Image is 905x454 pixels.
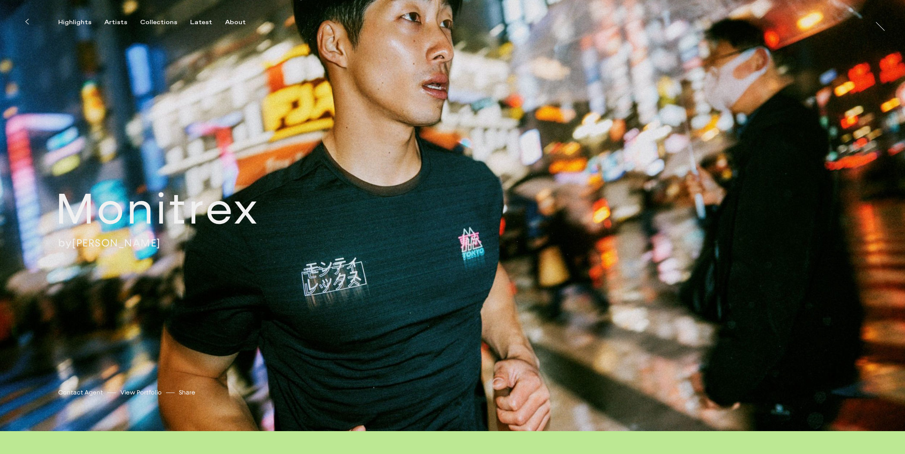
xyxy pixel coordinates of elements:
[58,388,103,397] a: Contact Agent
[140,19,190,26] button: Collections
[104,19,127,26] div: Artists
[104,19,140,26] button: Artists
[225,19,246,26] div: About
[190,19,212,26] div: Latest
[140,19,177,26] div: Collections
[225,19,259,26] button: About
[58,19,104,26] button: Highlights
[190,19,225,26] button: Latest
[56,182,319,236] h2: Monitrex
[120,388,162,397] a: View Portfolio
[58,19,91,26] div: Highlights
[72,236,161,249] a: [PERSON_NAME]
[58,236,72,249] span: by
[179,387,195,398] button: Share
